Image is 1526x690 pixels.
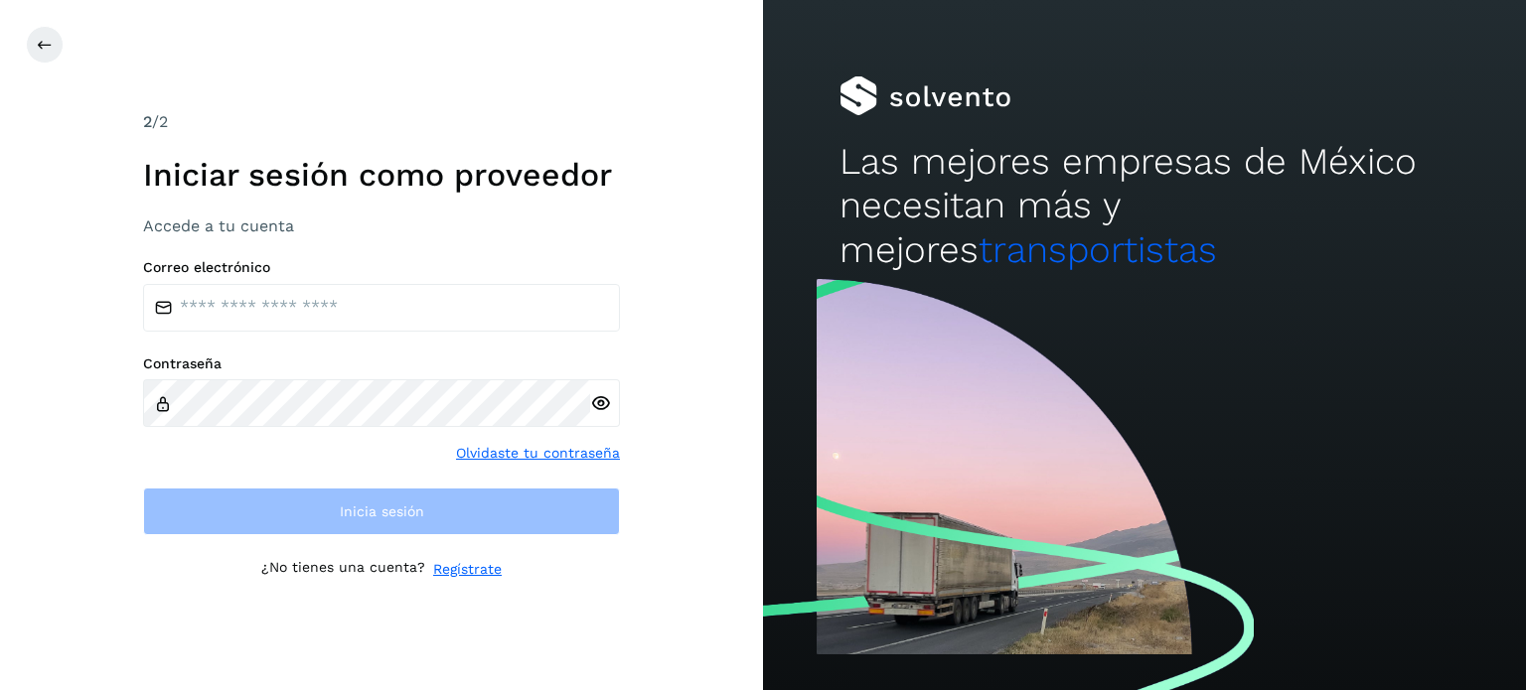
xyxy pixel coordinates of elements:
[340,504,424,518] span: Inicia sesión
[143,156,620,194] h1: Iniciar sesión como proveedor
[261,559,425,580] p: ¿No tienes una cuenta?
[979,228,1217,271] span: transportistas
[143,355,620,372] label: Contraseña
[433,559,502,580] a: Regístrate
[839,140,1450,272] h2: Las mejores empresas de México necesitan más y mejores
[143,216,620,235] h3: Accede a tu cuenta
[143,112,152,131] span: 2
[143,487,620,535] button: Inicia sesión
[143,259,620,276] label: Correo electrónico
[456,443,620,464] a: Olvidaste tu contraseña
[143,110,620,134] div: /2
